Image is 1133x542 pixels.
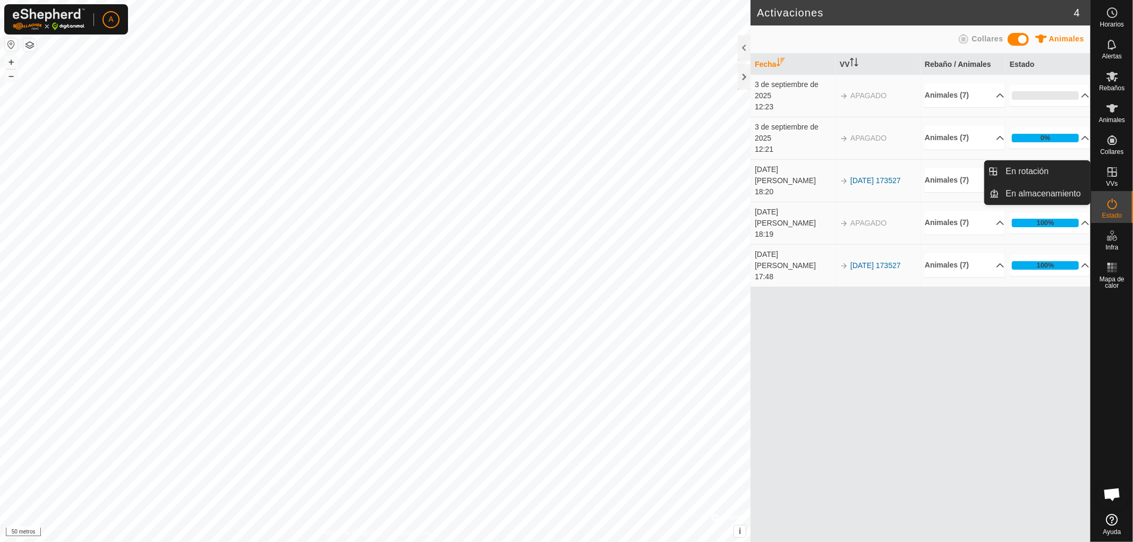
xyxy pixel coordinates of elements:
p-sorticon: Activar para ordenar [777,59,785,68]
div: 0% [1012,134,1079,142]
img: flecha [840,177,848,185]
font: En almacenamiento [1006,189,1081,198]
font: Mapa de calor [1100,276,1125,289]
font: VVs [1106,180,1118,187]
button: Capas del Mapa [23,39,36,51]
font: Infra [1105,244,1118,251]
font: Horarios [1100,21,1124,28]
p-accordion-header: 0% [1010,127,1089,149]
a: [DATE] 173527 [850,176,901,185]
p-accordion-header: Animales (7) [925,83,1004,107]
a: Contáctanos [395,528,430,538]
a: Política de Privacidad [320,528,381,538]
font: 4 [1074,7,1080,19]
font: [DATE][PERSON_NAME] [755,165,816,185]
font: Animales (7) [925,261,969,269]
font: APAGADO [850,134,887,142]
button: i [734,526,746,537]
p-accordion-header: Animales (7) [925,126,1004,150]
font: Rebaño / Animales [925,59,991,68]
font: + [8,56,14,67]
div: 100% [1012,219,1079,227]
p-accordion-header: Animales (7) [925,168,1004,192]
img: flecha [840,92,848,100]
font: 12:23 [755,102,773,111]
font: Animales (7) [925,133,969,142]
font: Animales [1049,35,1084,43]
a: [DATE] 173527 [850,261,901,270]
img: flecha [840,134,848,143]
font: 17:48 [755,272,773,281]
font: Animales (7) [925,176,969,184]
font: Política de Privacidad [320,529,381,537]
font: Rebaños [1099,84,1125,92]
a: Chat abierto [1096,478,1128,510]
font: Ayuda [1103,528,1121,536]
font: 12:21 [755,145,773,153]
p-sorticon: Activar para ordenar [850,59,858,68]
img: flecha [840,219,848,228]
font: 100% [1037,261,1054,269]
font: Estado [1010,59,1035,68]
font: i [739,527,741,536]
img: flecha [840,262,848,270]
p-accordion-header: 0% [1010,85,1089,106]
font: Collares [972,35,1003,43]
font: Collares [1100,148,1123,156]
p-accordion-header: Animales (7) [925,253,1004,277]
font: A [108,15,113,23]
font: 100% [1037,219,1054,227]
font: 18:20 [755,187,773,196]
a: En rotación [1000,161,1091,182]
font: Animales (7) [925,91,969,99]
li: En rotación [985,161,1090,182]
div: 0% [1012,91,1079,100]
font: 3 de septiembre de 2025 [755,123,819,142]
font: 3 de septiembre de 2025 [755,80,819,100]
font: Estado [1102,212,1122,219]
li: En almacenamiento [985,183,1090,204]
font: [DATE][PERSON_NAME] [755,250,816,270]
font: – [8,70,14,81]
img: Logotipo de Gallagher [13,8,85,30]
font: Animales [1099,116,1125,124]
font: Animales (7) [925,218,969,227]
font: Contáctanos [395,529,430,537]
p-accordion-header: 100% [1010,212,1089,234]
button: – [5,70,18,82]
font: 0% [1041,134,1051,142]
font: APAGADO [850,219,887,227]
font: VV [840,60,850,68]
font: [DATE][PERSON_NAME] [755,208,816,227]
div: 100% [1012,261,1079,270]
font: En rotación [1006,167,1049,176]
font: Alertas [1102,53,1122,60]
a: En almacenamiento [1000,183,1091,204]
p-accordion-header: Animales (7) [925,211,1004,235]
p-accordion-header: 100% [1010,255,1089,276]
button: + [5,56,18,68]
font: APAGADO [850,91,887,100]
font: Fecha [755,60,776,68]
font: 18:19 [755,230,773,238]
button: Restablecer mapa [5,38,18,51]
font: Activaciones [757,7,823,19]
a: Ayuda [1091,510,1133,539]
